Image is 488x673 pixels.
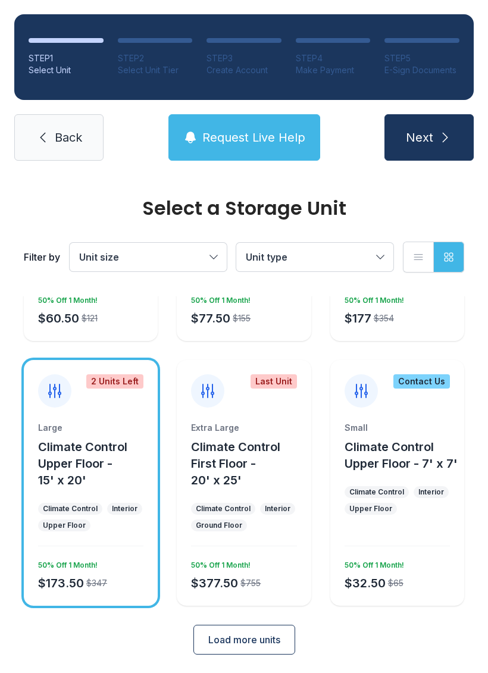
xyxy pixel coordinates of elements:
[191,440,280,487] span: Climate Control First Floor - 20' x 25'
[38,575,84,591] div: $173.50
[33,291,98,305] div: 50% Off 1 Month!
[349,487,404,497] div: Climate Control
[79,251,119,263] span: Unit size
[38,440,127,487] span: Climate Control Upper Floor - 15' x 20'
[418,487,444,497] div: Interior
[191,422,296,434] div: Extra Large
[349,504,392,514] div: Upper Floor
[202,129,305,146] span: Request Live Help
[29,64,104,76] div: Select Unit
[55,129,82,146] span: Back
[118,64,193,76] div: Select Unit Tier
[24,199,464,218] div: Select a Storage Unit
[86,374,143,389] div: 2 Units Left
[191,575,238,591] div: $377.50
[112,504,137,514] div: Interior
[33,556,98,570] div: 50% Off 1 Month!
[251,374,297,389] div: Last Unit
[38,422,143,434] div: Large
[240,577,261,589] div: $755
[345,422,450,434] div: Small
[296,52,371,64] div: STEP 4
[384,52,459,64] div: STEP 5
[340,291,404,305] div: 50% Off 1 Month!
[236,243,393,271] button: Unit type
[388,577,403,589] div: $65
[345,575,386,591] div: $32.50
[29,52,104,64] div: STEP 1
[233,312,251,324] div: $155
[246,251,287,263] span: Unit type
[186,291,251,305] div: 50% Off 1 Month!
[207,64,281,76] div: Create Account
[196,504,251,514] div: Climate Control
[393,374,450,389] div: Contact Us
[82,312,98,324] div: $121
[43,521,86,530] div: Upper Floor
[196,521,242,530] div: Ground Floor
[207,52,281,64] div: STEP 3
[374,312,394,324] div: $354
[406,129,433,146] span: Next
[191,439,306,489] button: Climate Control First Floor - 20' x 25'
[186,556,251,570] div: 50% Off 1 Month!
[296,64,371,76] div: Make Payment
[384,64,459,76] div: E-Sign Documents
[340,556,404,570] div: 50% Off 1 Month!
[70,243,227,271] button: Unit size
[345,440,458,471] span: Climate Control Upper Floor - 7' x 7'
[24,250,60,264] div: Filter by
[208,633,280,647] span: Load more units
[118,52,193,64] div: STEP 2
[191,310,230,327] div: $77.50
[345,310,371,327] div: $177
[43,504,98,514] div: Climate Control
[345,439,459,472] button: Climate Control Upper Floor - 7' x 7'
[38,310,79,327] div: $60.50
[265,504,290,514] div: Interior
[38,439,153,489] button: Climate Control Upper Floor - 15' x 20'
[86,577,107,589] div: $347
